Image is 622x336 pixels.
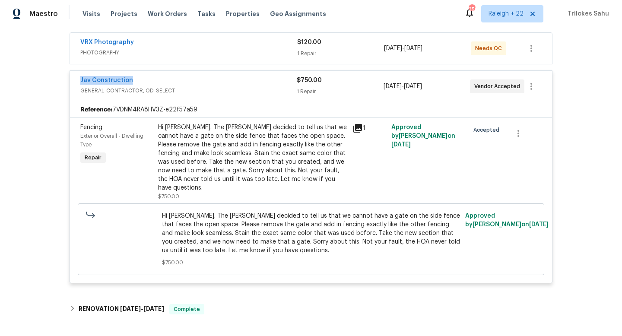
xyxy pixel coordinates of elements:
span: [DATE] [384,83,402,89]
span: [DATE] [391,142,411,148]
span: Properties [226,10,260,18]
span: Tasks [197,11,216,17]
span: $750.00 [162,258,460,267]
a: VRX Photography [80,39,134,45]
span: Complete [170,305,203,314]
span: - [120,306,164,312]
a: Jav Construction [80,77,133,83]
span: Approved by [PERSON_NAME] on [465,213,549,228]
span: Vendor Accepted [474,82,524,91]
div: RENOVATION [DATE]-[DATE]Complete [67,299,555,320]
span: Approved by [PERSON_NAME] on [391,124,455,148]
span: [DATE] [529,222,549,228]
span: Projects [111,10,137,18]
span: [DATE] [384,45,402,51]
span: $120.00 [297,39,321,45]
span: [DATE] [143,306,164,312]
span: Accepted [473,126,503,134]
span: Geo Assignments [270,10,326,18]
div: 1 Repair [297,49,384,58]
span: Work Orders [148,10,187,18]
span: - [384,44,422,53]
span: Visits [83,10,100,18]
b: Reference: [80,105,112,114]
span: Fencing [80,124,102,130]
span: Needs QC [475,44,505,53]
span: [DATE] [120,306,141,312]
span: $750.00 [158,194,179,199]
span: Repair [81,153,105,162]
div: 1 Repair [297,87,383,96]
h6: RENOVATION [79,304,164,314]
span: PHOTOGRAPHY [80,48,297,57]
div: Hi [PERSON_NAME]. The [PERSON_NAME] decided to tell us that we cannot have a gate on the side fen... [158,123,347,192]
span: $750.00 [297,77,322,83]
div: 358 [469,5,475,14]
div: 1 [352,123,386,133]
span: GENERAL_CONTRACTOR, OD_SELECT [80,86,297,95]
span: Raleigh + 22 [489,10,524,18]
span: Hi [PERSON_NAME]. The [PERSON_NAME] decided to tell us that we cannot have a gate on the side fen... [162,212,460,255]
div: 7VDNM4RA8HV3Z-e22f57a59 [70,102,552,117]
span: - [384,82,422,91]
span: [DATE] [404,45,422,51]
span: Maestro [29,10,58,18]
span: Exterior Overall - Dwelling Type [80,133,143,147]
span: Trilokes Sahu [564,10,609,18]
span: [DATE] [404,83,422,89]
